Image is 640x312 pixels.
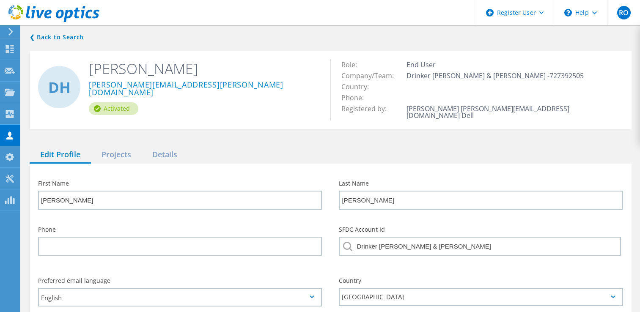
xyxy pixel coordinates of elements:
a: Live Optics Dashboard [8,18,99,24]
label: Country [339,278,623,284]
span: Role: [341,60,365,69]
span: RO [619,9,629,16]
label: First Name [38,181,322,186]
td: [PERSON_NAME] [PERSON_NAME][EMAIL_ADDRESS][DOMAIN_NAME] Dell [404,103,623,121]
h2: [PERSON_NAME] [89,59,318,78]
div: Edit Profile [30,146,91,164]
div: Details [142,146,188,164]
svg: \n [564,9,572,16]
label: SFDC Account Id [339,227,623,233]
span: DH [48,80,71,95]
a: Back to search [30,32,84,42]
div: [GEOGRAPHIC_DATA] [339,288,623,306]
span: Phone: [341,93,372,102]
div: Activated [89,102,138,115]
label: Last Name [339,181,623,186]
td: End User [404,59,623,70]
span: Registered by: [341,104,395,113]
label: Phone [38,227,322,233]
span: Company/Team: [341,71,402,80]
span: Drinker [PERSON_NAME] & [PERSON_NAME] -727392505 [407,71,592,80]
div: Projects [91,146,142,164]
span: Country: [341,82,377,91]
a: [PERSON_NAME][EMAIL_ADDRESS][PERSON_NAME][DOMAIN_NAME] [89,81,318,97]
label: Preferred email language [38,278,322,284]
